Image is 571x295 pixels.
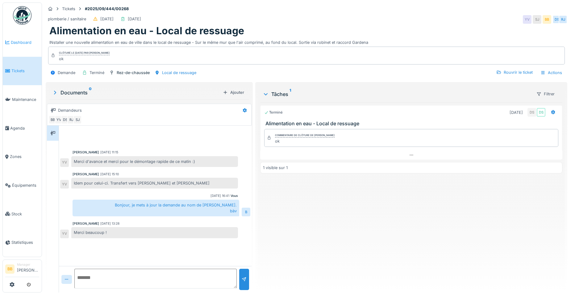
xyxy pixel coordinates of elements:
div: [PERSON_NAME] [73,150,99,155]
a: Dashboard [3,28,42,57]
div: INstaller une nouvelle alimentation en eau de ville dans le local de ressuage - Sur le même mur q... [49,37,564,45]
sup: 0 [89,89,92,96]
div: Demande [58,70,75,76]
div: Bonjour, je mets à jour la demande au nom de [PERSON_NAME]. bàv [73,200,239,216]
div: Idem pour celui-ci. Transfert vers [PERSON_NAME] et [PERSON_NAME] [71,178,238,189]
div: [DATE] 16:41 [210,193,229,198]
div: [DATE] 11:15 [100,150,118,155]
a: Tickets [3,57,42,85]
div: Local de ressuage [162,70,196,76]
div: B [242,208,250,216]
div: YV [60,158,69,167]
div: Merci beaucoup ! [71,227,238,238]
div: YV [60,180,69,189]
span: Dashboard [11,39,39,45]
div: BB [48,115,57,124]
div: BB [543,15,551,24]
div: DS [527,108,536,117]
div: Tâches [263,90,531,98]
img: Badge_color-CXgf-gQk.svg [13,6,31,25]
div: Manager [17,262,39,267]
div: plomberie / sanitaire [48,16,86,22]
strong: #2025/09/444/00268 [82,6,131,12]
div: 1 visible sur 1 [263,165,288,171]
div: Clôturé le [DATE] par [PERSON_NAME] [59,51,110,55]
div: YV [523,15,531,24]
div: Actions [538,68,565,77]
div: DS [552,15,561,24]
div: [DATE] 13:28 [100,221,119,226]
span: Statistiques [11,239,39,245]
div: DS [537,108,545,117]
div: Tickets [62,6,75,12]
div: [PERSON_NAME] [73,172,99,177]
a: Équipements [3,171,42,200]
span: Tickets [11,68,39,74]
a: Maintenance [3,85,42,114]
a: Agenda [3,114,42,143]
div: [PERSON_NAME] [73,221,99,226]
a: BB Manager[PERSON_NAME] [5,262,39,277]
a: Statistiques [3,228,42,257]
a: Zones [3,143,42,171]
div: RJ [67,115,76,124]
li: BB [5,264,15,274]
div: Merci d'avance et merci pour le démontage rapide de ce matin :) [71,156,238,167]
div: [DATE] [100,16,114,22]
div: Terminé [264,110,283,115]
div: Rez-de-chaussée [117,70,150,76]
h1: Alimentation en eau - Local de ressuage [49,25,244,37]
div: SJ [533,15,541,24]
span: Stock [11,211,39,217]
div: Documents [52,89,220,96]
div: Rouvrir le ticket [494,68,535,77]
div: [DATE] [510,110,523,115]
span: Agenda [10,125,39,131]
div: [DATE] [128,16,141,22]
div: Commentaire de clôture de [PERSON_NAME] [275,133,335,138]
div: Filtrer [534,89,557,98]
div: YV [60,230,69,238]
div: [DATE] 15:10 [100,172,119,177]
a: Stock [3,200,42,228]
h3: Alimentation en eau - Local de ressuage [265,121,560,127]
div: Vous [231,193,238,198]
div: ok [275,138,335,144]
div: SJ [73,115,82,124]
div: YV [55,115,63,124]
div: RJ [559,15,567,24]
div: DS [61,115,69,124]
div: Demandeurs [58,107,82,113]
span: Zones [10,154,39,160]
div: ok [59,56,110,62]
span: Équipements [12,182,39,188]
div: Terminé [90,70,104,76]
span: Maintenance [12,97,39,102]
sup: 1 [290,90,291,98]
div: Ajouter [220,88,247,97]
li: [PERSON_NAME] [17,262,39,276]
